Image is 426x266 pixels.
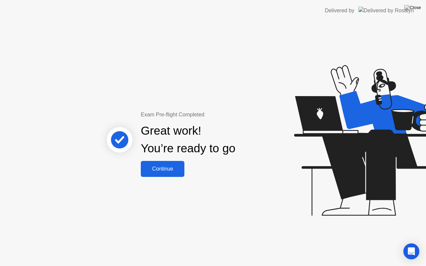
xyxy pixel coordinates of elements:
div: Great work! You’re ready to go [141,122,235,157]
img: Delivered by Rosalyn [358,7,414,14]
div: Open Intercom Messenger [403,243,419,259]
div: Continue [143,166,182,172]
div: Delivered by [325,7,354,15]
div: Exam Pre-flight Completed [141,111,278,119]
img: Close [404,5,421,10]
button: Continue [141,161,184,177]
